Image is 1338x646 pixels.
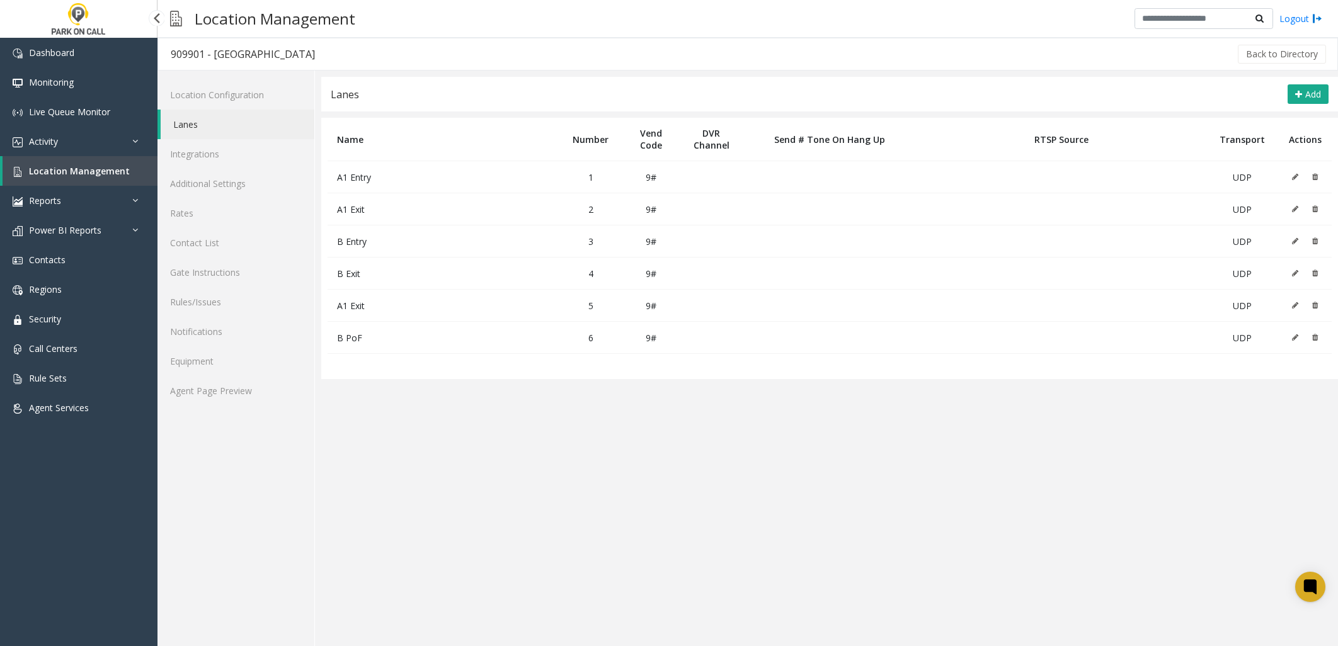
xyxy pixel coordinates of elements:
[29,76,74,88] span: Monitoring
[559,322,622,354] td: 6
[13,226,23,236] img: 'icon'
[29,283,62,295] span: Regions
[161,110,314,139] a: Lanes
[157,80,314,110] a: Location Configuration
[157,169,314,198] a: Additional Settings
[559,193,622,225] td: 2
[171,46,315,62] div: 909901 - [GEOGRAPHIC_DATA]
[1288,84,1329,105] button: Add
[1279,12,1322,25] a: Logout
[13,78,23,88] img: 'icon'
[331,86,359,103] div: Lanes
[917,118,1206,161] th: RTSP Source
[680,118,743,161] th: DVR Channel
[337,300,365,312] span: A1 Exit
[170,3,182,34] img: pageIcon
[1206,193,1278,225] td: UDP
[13,48,23,59] img: 'icon'
[1206,161,1278,193] td: UDP
[157,317,314,346] a: Notifications
[743,118,917,161] th: Send # Tone On Hang Up
[29,135,58,147] span: Activity
[13,108,23,118] img: 'icon'
[157,228,314,258] a: Contact List
[1278,118,1332,161] th: Actions
[13,137,23,147] img: 'icon'
[29,313,61,325] span: Security
[13,404,23,414] img: 'icon'
[13,374,23,384] img: 'icon'
[13,167,23,177] img: 'icon'
[29,47,74,59] span: Dashboard
[29,165,130,177] span: Location Management
[559,225,622,258] td: 3
[13,196,23,207] img: 'icon'
[1206,258,1278,290] td: UDP
[622,118,680,161] th: Vend Code
[29,343,77,354] span: Call Centers
[188,3,362,34] h3: Location Management
[622,161,680,193] td: 9#
[29,254,66,266] span: Contacts
[328,118,559,161] th: Name
[337,332,362,344] span: B PoF
[13,344,23,354] img: 'icon'
[1305,88,1321,100] span: Add
[622,322,680,354] td: 9#
[13,285,23,295] img: 'icon'
[1206,322,1278,354] td: UDP
[622,258,680,290] td: 9#
[1206,118,1278,161] th: Transport
[559,290,622,322] td: 5
[29,402,89,414] span: Agent Services
[157,287,314,317] a: Rules/Issues
[29,106,110,118] span: Live Queue Monitor
[157,376,314,405] a: Agent Page Preview
[622,225,680,258] td: 9#
[1206,290,1278,322] td: UDP
[1312,12,1322,25] img: logout
[13,256,23,266] img: 'icon'
[1206,225,1278,258] td: UDP
[622,290,680,322] td: 9#
[29,372,67,384] span: Rule Sets
[1238,45,1326,64] button: Back to Directory
[337,235,367,247] span: B Entry
[29,195,61,207] span: Reports
[157,139,314,169] a: Integrations
[157,198,314,228] a: Rates
[622,193,680,225] td: 9#
[3,156,157,186] a: Location Management
[559,161,622,193] td: 1
[559,118,622,161] th: Number
[13,315,23,325] img: 'icon'
[337,268,360,280] span: B Exit
[157,346,314,376] a: Equipment
[559,258,622,290] td: 4
[337,171,371,183] span: A1 Entry
[337,203,365,215] span: A1 Exit
[157,258,314,287] a: Gate Instructions
[29,224,101,236] span: Power BI Reports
